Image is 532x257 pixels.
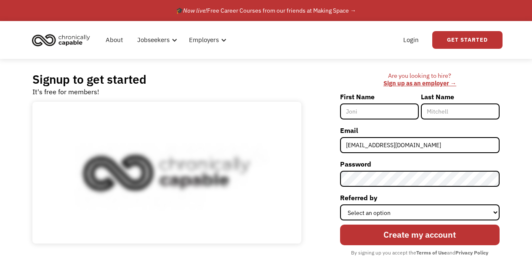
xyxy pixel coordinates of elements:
[432,31,503,49] a: Get Started
[29,31,96,49] a: home
[176,5,356,16] div: 🎓 Free Career Courses from our friends at Making Space →
[32,72,146,87] h2: Signup to get started
[421,103,500,119] input: Mitchell
[189,35,219,45] div: Employers
[101,26,128,53] a: About
[421,90,500,103] label: Last Name
[340,72,500,87] div: Are you looking to hire? ‍
[455,249,488,256] strong: Privacy Policy
[183,7,207,14] em: Now live!
[184,26,229,53] div: Employers
[340,137,500,153] input: john@doe.com
[340,225,500,245] input: Create my account
[340,90,419,103] label: First Name
[29,31,93,49] img: Chronically Capable logo
[340,103,419,119] input: Joni
[137,35,170,45] div: Jobseekers
[340,191,500,204] label: Referred by
[32,87,99,97] div: It's free for members!
[132,26,180,53] div: Jobseekers
[383,79,456,87] a: Sign up as an employer →
[340,124,500,137] label: Email
[416,249,447,256] strong: Terms of Use
[398,26,424,53] a: Login
[340,157,500,171] label: Password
